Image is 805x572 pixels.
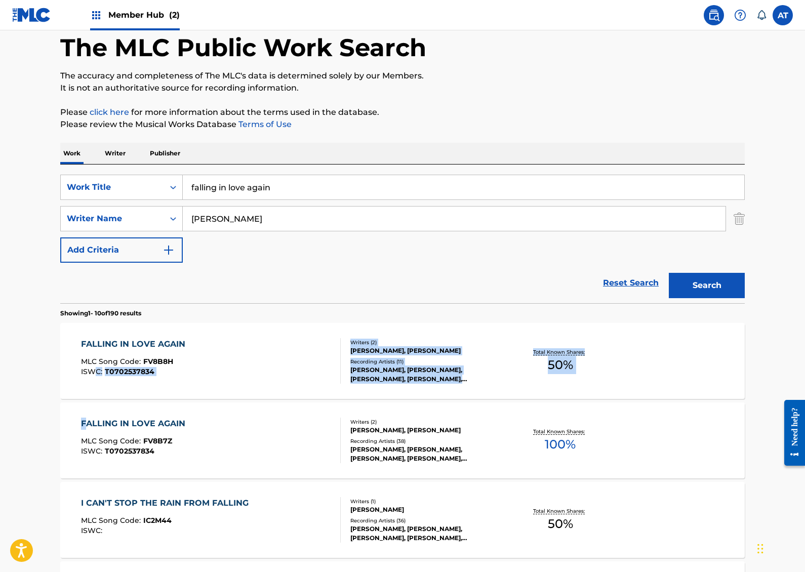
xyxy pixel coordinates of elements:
div: Help [730,5,750,25]
div: Drag [757,534,763,564]
iframe: Chat Widget [754,523,805,572]
span: FV8B7Z [143,436,172,445]
span: MLC Song Code : [81,436,143,445]
p: Showing 1 - 10 of 190 results [60,309,141,318]
span: (2) [169,10,180,20]
div: [PERSON_NAME], [PERSON_NAME], [PERSON_NAME], [PERSON_NAME], [PERSON_NAME] [350,445,503,463]
p: It is not an authoritative source for recording information. [60,82,745,94]
span: T0702537834 [105,367,154,376]
div: Writers ( 2 ) [350,339,503,346]
img: MLC Logo [12,8,51,22]
a: click here [90,107,129,117]
div: Recording Artists ( 38 ) [350,437,503,445]
span: IC2M44 [143,516,172,525]
span: 100 % [545,435,576,454]
div: Recording Artists ( 11 ) [350,358,503,365]
button: Search [669,273,745,298]
p: Publisher [147,143,183,164]
div: Writer Name [67,213,158,225]
img: 9d2ae6d4665cec9f34b9.svg [163,244,175,256]
img: Delete Criterion [734,206,745,231]
p: Please review the Musical Works Database [60,118,745,131]
p: Please for more information about the terms used in the database. [60,106,745,118]
h1: The MLC Public Work Search [60,32,426,63]
img: Top Rightsholders [90,9,102,21]
p: The accuracy and completeness of The MLC's data is determined solely by our Members. [60,70,745,82]
a: I CAN'T STOP THE RAIN FROM FALLINGMLC Song Code:IC2M44ISWC:Writers (1)[PERSON_NAME]Recording Arti... [60,482,745,558]
p: Total Known Shares: [533,428,587,435]
div: Writers ( 1 ) [350,498,503,505]
div: [PERSON_NAME], [PERSON_NAME], [PERSON_NAME], [PERSON_NAME], [PERSON_NAME] [350,524,503,543]
a: FALLING IN LOVE AGAINMLC Song Code:FV8B7ZISWC:T0702537834Writers (2)[PERSON_NAME], [PERSON_NAME]R... [60,402,745,478]
span: ISWC : [81,446,105,456]
div: [PERSON_NAME], [PERSON_NAME] [350,346,503,355]
div: [PERSON_NAME], [PERSON_NAME] [350,426,503,435]
div: [PERSON_NAME] [350,505,503,514]
div: [PERSON_NAME], [PERSON_NAME], [PERSON_NAME], [PERSON_NAME], [PERSON_NAME] [350,365,503,384]
img: help [734,9,746,21]
a: Public Search [704,5,724,25]
p: Total Known Shares: [533,507,587,515]
div: I CAN'T STOP THE RAIN FROM FALLING [81,497,254,509]
span: FV8B8H [143,357,173,366]
p: Total Known Shares: [533,348,587,356]
span: MLC Song Code : [81,357,143,366]
p: Work [60,143,84,164]
div: FALLING IN LOVE AGAIN [81,338,190,350]
p: Writer [102,143,129,164]
div: Notifications [756,10,767,20]
form: Search Form [60,175,745,303]
span: MLC Song Code : [81,516,143,525]
iframe: Resource Center [777,392,805,474]
a: Reset Search [598,272,664,294]
span: 50 % [548,515,573,533]
span: ISWC : [81,526,105,535]
div: User Menu [773,5,793,25]
div: FALLING IN LOVE AGAIN [81,418,190,430]
a: Terms of Use [236,119,292,129]
div: Writers ( 2 ) [350,418,503,426]
span: ISWC : [81,367,105,376]
button: Add Criteria [60,237,183,263]
div: Work Title [67,181,158,193]
span: Member Hub [108,9,180,21]
div: Recording Artists ( 36 ) [350,517,503,524]
a: FALLING IN LOVE AGAINMLC Song Code:FV8B8HISWC:T0702537834Writers (2)[PERSON_NAME], [PERSON_NAME]R... [60,323,745,399]
span: T0702537834 [105,446,154,456]
span: 50 % [548,356,573,374]
img: search [708,9,720,21]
